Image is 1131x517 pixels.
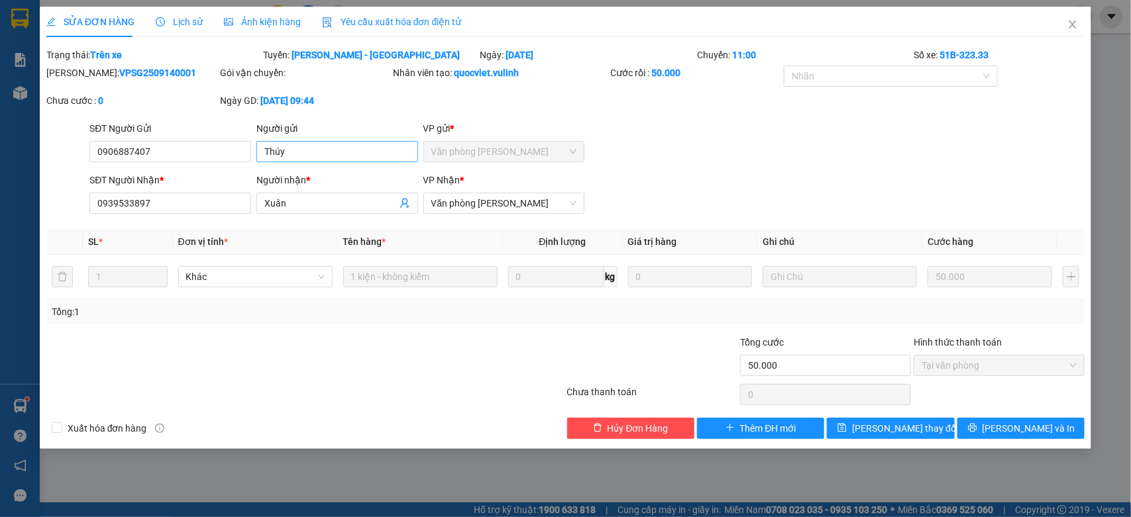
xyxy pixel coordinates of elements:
span: SL [88,236,99,247]
div: VP gửi [423,121,585,136]
div: Chưa thanh toán [566,385,739,408]
div: Chưa cước : [46,93,217,108]
b: 0 [98,95,103,106]
div: SĐT Người Gửi [89,121,251,136]
input: 0 [628,266,753,287]
div: Cước rồi : [610,66,781,80]
span: Hủy Đơn Hàng [608,421,669,436]
b: [PERSON_NAME] [76,9,188,25]
span: Văn phòng Cao Thắng [431,142,577,162]
input: VD: Bàn, Ghế [343,266,498,287]
b: 11:00 [732,50,756,60]
input: Ghi Chú [763,266,917,287]
span: user-add [400,198,410,209]
span: edit [46,17,56,26]
div: SĐT Người Nhận [89,173,251,187]
span: SỬA ĐƠN HÀNG [46,17,135,27]
b: [PERSON_NAME] - [GEOGRAPHIC_DATA] [292,50,460,60]
button: Close [1054,7,1091,44]
div: Người gửi [256,121,418,136]
img: icon [322,17,333,28]
button: plus [1063,266,1079,287]
span: Định lượng [539,236,586,247]
div: Trạng thái: [45,48,262,62]
button: delete [52,266,73,287]
div: Nhân viên tạo: [394,66,608,80]
th: Ghi chú [757,229,922,255]
img: logo.jpg [6,6,72,72]
button: plusThêm ĐH mới [697,418,824,439]
div: Gói vận chuyển: [220,66,391,80]
b: quocviet.vulinh [455,68,519,78]
b: VPSG2509140001 [119,68,196,78]
span: phone [6,98,17,109]
span: delete [593,423,602,434]
span: printer [968,423,977,434]
span: Yêu cầu xuất hóa đơn điện tử [322,17,462,27]
span: Tổng cước [740,337,784,348]
div: Ngày: [479,48,696,62]
span: [PERSON_NAME] và In [983,421,1075,436]
div: Số xe: [912,48,1086,62]
label: Hình thức thanh toán [914,337,1002,348]
span: [PERSON_NAME] thay đổi [852,421,958,436]
b: Trên xe [90,50,122,60]
span: clock-circle [156,17,165,26]
span: Xuất hóa đơn hàng [62,421,152,436]
span: Văn phòng Vũ Linh [431,193,577,213]
span: VP Nhận [423,175,460,185]
li: 1900 8181 [6,95,252,112]
div: Tuyến: [262,48,478,62]
b: [DATE] 09:44 [260,95,314,106]
span: environment [76,32,87,42]
span: info-circle [155,424,164,433]
span: Giá trị hàng [628,236,677,247]
button: deleteHủy Đơn Hàng [567,418,694,439]
span: Lịch sử [156,17,203,27]
div: Ngày GD: [220,93,391,108]
span: Cước hàng [928,236,973,247]
div: Người nhận [256,173,418,187]
span: Tại văn phòng [922,355,1077,375]
button: printer[PERSON_NAME] và In [957,418,1085,439]
button: save[PERSON_NAME] thay đổi [827,418,954,439]
li: E11, Đường số 8, Khu dân cư Nông [GEOGRAPHIC_DATA], Kv.[GEOGRAPHIC_DATA], [GEOGRAPHIC_DATA] [6,29,252,96]
span: Khác [186,267,325,287]
span: plus [726,423,735,434]
span: Đơn vị tính [178,236,228,247]
b: 50.000 [651,68,680,78]
span: close [1067,19,1078,30]
span: Ảnh kiện hàng [224,17,301,27]
span: Tên hàng [343,236,386,247]
b: [DATE] [506,50,534,60]
b: 51B-323.33 [940,50,989,60]
div: [PERSON_NAME]: [46,66,217,80]
span: kg [604,266,618,287]
div: Chuyến: [696,48,912,62]
span: picture [224,17,233,26]
span: save [837,423,847,434]
input: 0 [928,266,1052,287]
div: Tổng: 1 [52,305,437,319]
span: Thêm ĐH mới [740,421,796,436]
